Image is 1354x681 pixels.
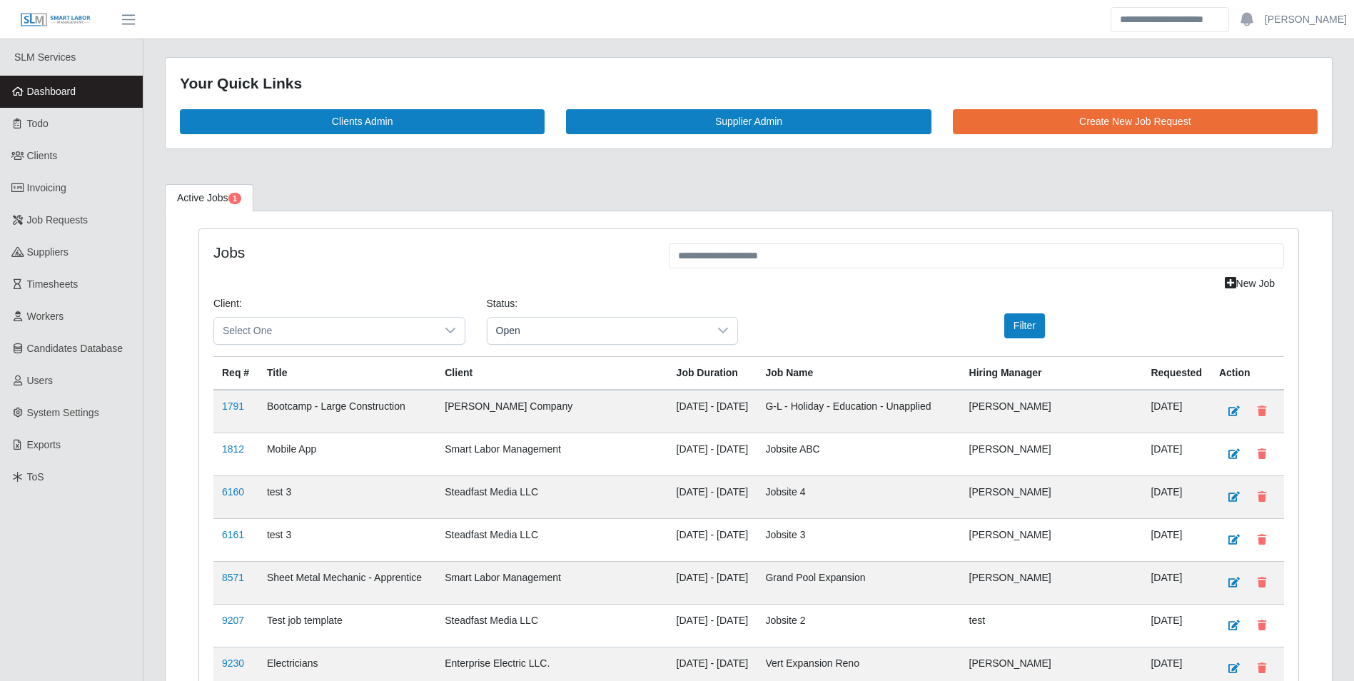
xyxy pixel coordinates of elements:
[258,356,436,390] th: Title
[222,615,244,626] a: 9207
[222,572,244,583] a: 8571
[668,518,757,561] td: [DATE] - [DATE]
[436,604,667,647] td: Steadfast Media LLC
[27,150,58,161] span: Clients
[1211,356,1284,390] th: Action
[27,471,44,483] span: ToS
[27,86,76,97] span: Dashboard
[757,433,960,475] td: Jobsite ABC
[222,657,244,669] a: 9230
[1142,561,1211,604] td: [DATE]
[436,356,667,390] th: Client
[436,475,667,518] td: Steadfast Media LLC
[222,486,244,498] a: 6160
[228,193,241,204] span: Pending Jobs
[566,109,931,134] a: Supplier Admin
[258,475,436,518] td: test 3
[668,433,757,475] td: [DATE] - [DATE]
[1142,433,1211,475] td: [DATE]
[20,12,91,28] img: SLM Logo
[668,390,757,433] td: [DATE] - [DATE]
[222,529,244,540] a: 6161
[757,356,960,390] th: Job Name
[668,356,757,390] th: Job Duration
[258,561,436,604] td: Sheet Metal Mechanic - Apprentice
[1142,475,1211,518] td: [DATE]
[1004,313,1045,338] button: Filter
[961,475,1143,518] td: [PERSON_NAME]
[214,318,436,344] span: Select One
[27,278,79,290] span: Timesheets
[668,475,757,518] td: [DATE] - [DATE]
[757,475,960,518] td: Jobsite 4
[27,311,64,322] span: Workers
[1142,518,1211,561] td: [DATE]
[436,518,667,561] td: Steadfast Media LLC
[27,118,49,129] span: Todo
[258,518,436,561] td: test 3
[27,246,69,258] span: Suppliers
[27,439,61,450] span: Exports
[1142,390,1211,433] td: [DATE]
[180,109,545,134] a: Clients Admin
[222,400,244,412] a: 1791
[1111,7,1229,32] input: Search
[487,296,518,311] label: Status:
[27,407,99,418] span: System Settings
[436,433,667,475] td: Smart Labor Management
[27,182,66,193] span: Invoicing
[757,390,960,433] td: G-L - Holiday - Education - Unapplied
[961,604,1143,647] td: test
[213,356,258,390] th: Req #
[961,390,1143,433] td: [PERSON_NAME]
[258,390,436,433] td: Bootcamp - Large Construction
[961,433,1143,475] td: [PERSON_NAME]
[213,296,242,311] label: Client:
[14,51,76,63] span: SLM Services
[180,72,1318,95] div: Your Quick Links
[668,561,757,604] td: [DATE] - [DATE]
[27,343,123,354] span: Candidates Database
[165,184,253,212] a: Active Jobs
[436,561,667,604] td: Smart Labor Management
[961,561,1143,604] td: [PERSON_NAME]
[213,243,647,261] h4: Jobs
[1142,356,1211,390] th: Requested
[757,518,960,561] td: Jobsite 3
[961,356,1143,390] th: Hiring Manager
[487,318,709,344] span: Open
[961,518,1143,561] td: [PERSON_NAME]
[757,604,960,647] td: Jobsite 2
[1265,12,1347,27] a: [PERSON_NAME]
[668,604,757,647] td: [DATE] - [DATE]
[757,561,960,604] td: Grand Pool Expansion
[1216,271,1284,296] a: New Job
[258,433,436,475] td: Mobile App
[27,375,54,386] span: Users
[27,214,89,226] span: Job Requests
[258,604,436,647] td: Test job template
[222,443,244,455] a: 1812
[436,390,667,433] td: [PERSON_NAME] Company
[1142,604,1211,647] td: [DATE]
[953,109,1318,134] a: Create New Job Request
